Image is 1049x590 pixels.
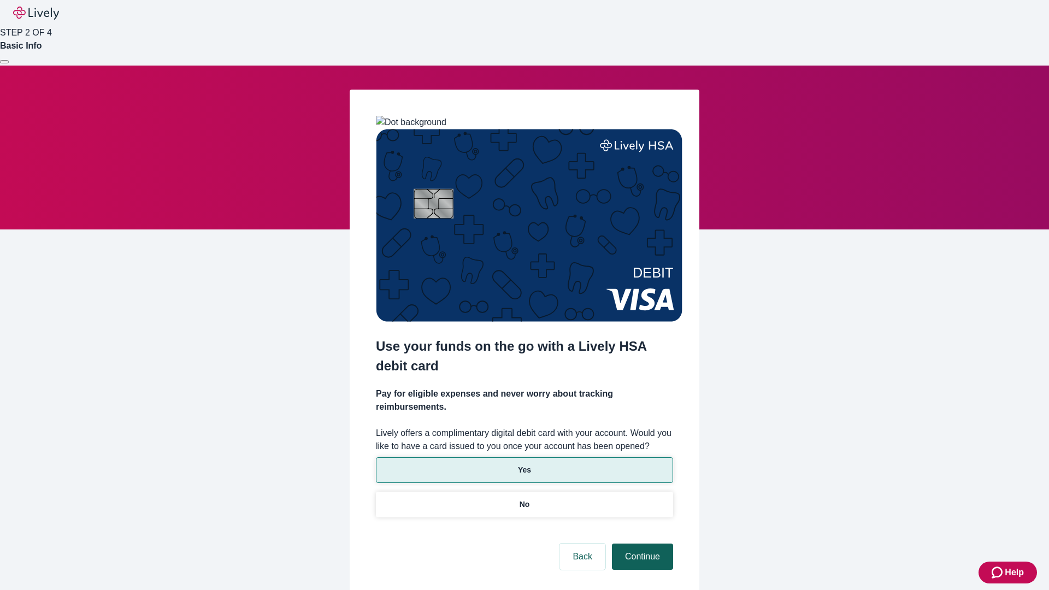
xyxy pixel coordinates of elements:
[13,7,59,20] img: Lively
[559,544,605,570] button: Back
[376,116,446,129] img: Dot background
[1005,566,1024,579] span: Help
[518,464,531,476] p: Yes
[376,457,673,483] button: Yes
[376,337,673,376] h2: Use your funds on the go with a Lively HSA debit card
[376,492,673,517] button: No
[520,499,530,510] p: No
[612,544,673,570] button: Continue
[992,566,1005,579] svg: Zendesk support icon
[376,129,682,322] img: Debit card
[376,427,673,453] label: Lively offers a complimentary digital debit card with your account. Would you like to have a card...
[979,562,1037,583] button: Zendesk support iconHelp
[376,387,673,414] h4: Pay for eligible expenses and never worry about tracking reimbursements.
